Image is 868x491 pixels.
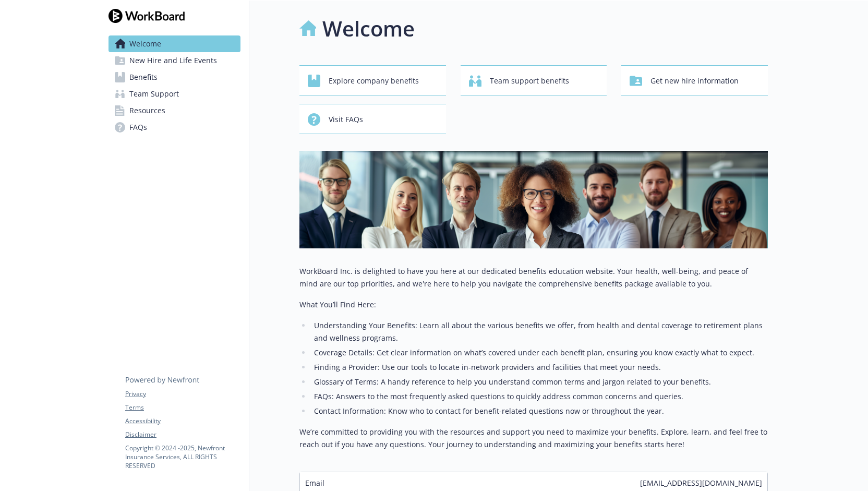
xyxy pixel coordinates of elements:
span: Welcome [129,35,161,52]
h1: Welcome [322,13,415,44]
a: Terms [125,403,240,412]
span: Get new hire information [650,71,739,91]
a: New Hire and Life Events [108,52,240,69]
span: Email [305,477,324,488]
span: Explore company benefits [329,71,419,91]
p: We’re committed to providing you with the resources and support you need to maximize your benefit... [299,426,768,451]
a: Privacy [125,389,240,399]
a: Welcome [108,35,240,52]
span: New Hire and Life Events [129,52,217,69]
a: Team Support [108,86,240,102]
span: Visit FAQs [329,110,363,129]
span: Team Support [129,86,179,102]
button: Visit FAQs [299,104,446,134]
span: FAQs [129,119,147,136]
button: Explore company benefits [299,65,446,95]
span: Resources [129,102,165,119]
button: Team support benefits [461,65,607,95]
button: Get new hire information [621,65,768,95]
li: Understanding Your Benefits: Learn all about the various benefits we offer, from health and denta... [311,319,768,344]
p: WorkBoard Inc. is delighted to have you here at our dedicated benefits education website. Your he... [299,265,768,290]
a: Accessibility [125,416,240,426]
span: Benefits [129,69,158,86]
li: FAQs: Answers to the most frequently asked questions to quickly address common concerns and queries. [311,390,768,403]
span: [EMAIL_ADDRESS][DOMAIN_NAME] [640,477,762,488]
li: Contact Information: Know who to contact for benefit-related questions now or throughout the year. [311,405,768,417]
p: What You’ll Find Here: [299,298,768,311]
span: Team support benefits [490,71,569,91]
a: FAQs [108,119,240,136]
img: overview page banner [299,151,768,248]
li: Coverage Details: Get clear information on what’s covered under each benefit plan, ensuring you k... [311,346,768,359]
a: Disclaimer [125,430,240,439]
li: Finding a Provider: Use our tools to locate in-network providers and facilities that meet your ne... [311,361,768,374]
a: Resources [108,102,240,119]
a: Benefits [108,69,240,86]
p: Copyright © 2024 - 2025 , Newfront Insurance Services, ALL RIGHTS RESERVED [125,444,240,470]
li: Glossary of Terms: A handy reference to help you understand common terms and jargon related to yo... [311,376,768,388]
